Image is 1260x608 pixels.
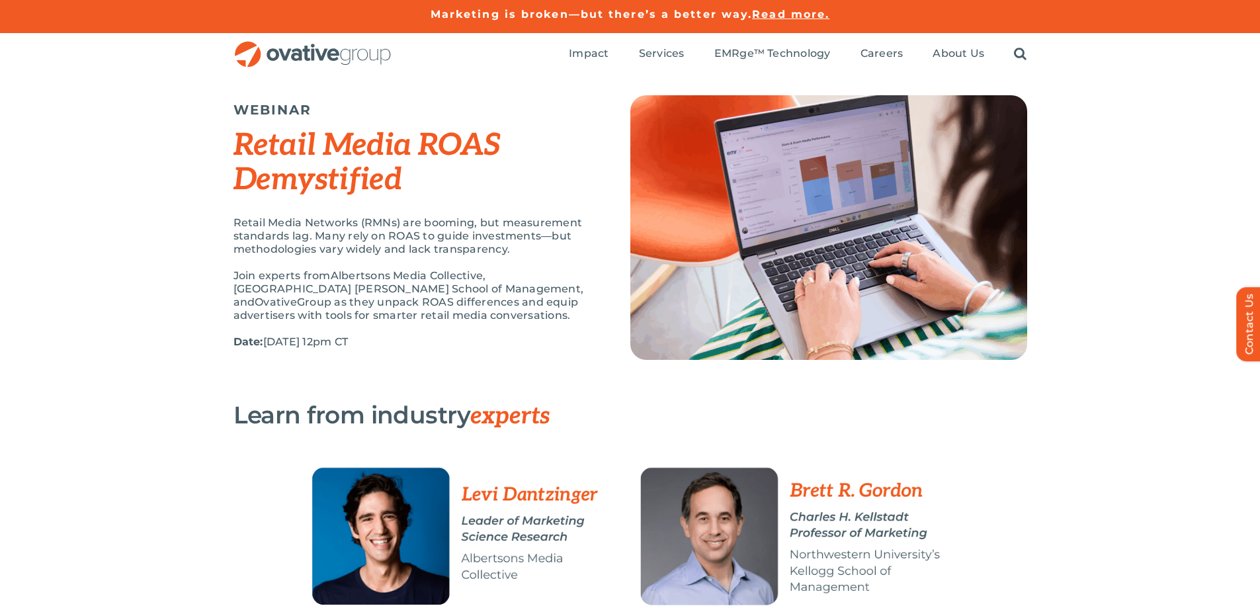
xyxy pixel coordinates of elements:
[933,47,984,62] a: About Us
[861,47,903,62] a: Careers
[1014,47,1027,62] a: Search
[431,8,753,21] a: Marketing is broken—but there’s a better way.
[233,40,392,52] a: OG_Full_horizontal_RGB
[714,47,831,60] span: EMRge™ Technology
[233,127,501,198] em: Retail Media ROAS Demystified
[933,47,984,60] span: About Us
[233,296,579,322] span: Group as they unpack ROAS differences and equip advertisers with tools for smarter retail media c...
[861,47,903,60] span: Careers
[233,335,263,348] strong: Date:
[233,269,584,308] span: Albertsons Media Collective, [GEOGRAPHIC_DATA] [PERSON_NAME] School of Management, and
[630,95,1027,360] img: Top Image (2)
[233,402,961,429] h3: Learn from industry
[569,47,609,60] span: Impact
[255,296,297,308] span: Ovative
[714,47,831,62] a: EMRge™ Technology
[470,402,550,431] span: experts
[752,8,829,21] a: Read more.
[233,335,597,349] p: [DATE] 12pm CT
[639,47,685,62] a: Services
[233,102,597,118] h5: WEBINAR
[639,47,685,60] span: Services
[569,33,1027,75] nav: Menu
[569,47,609,62] a: Impact
[233,216,597,256] p: Retail Media Networks (RMNs) are booming, but measurement standards lag. Many rely on ROAS to gui...
[233,269,597,322] p: Join experts from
